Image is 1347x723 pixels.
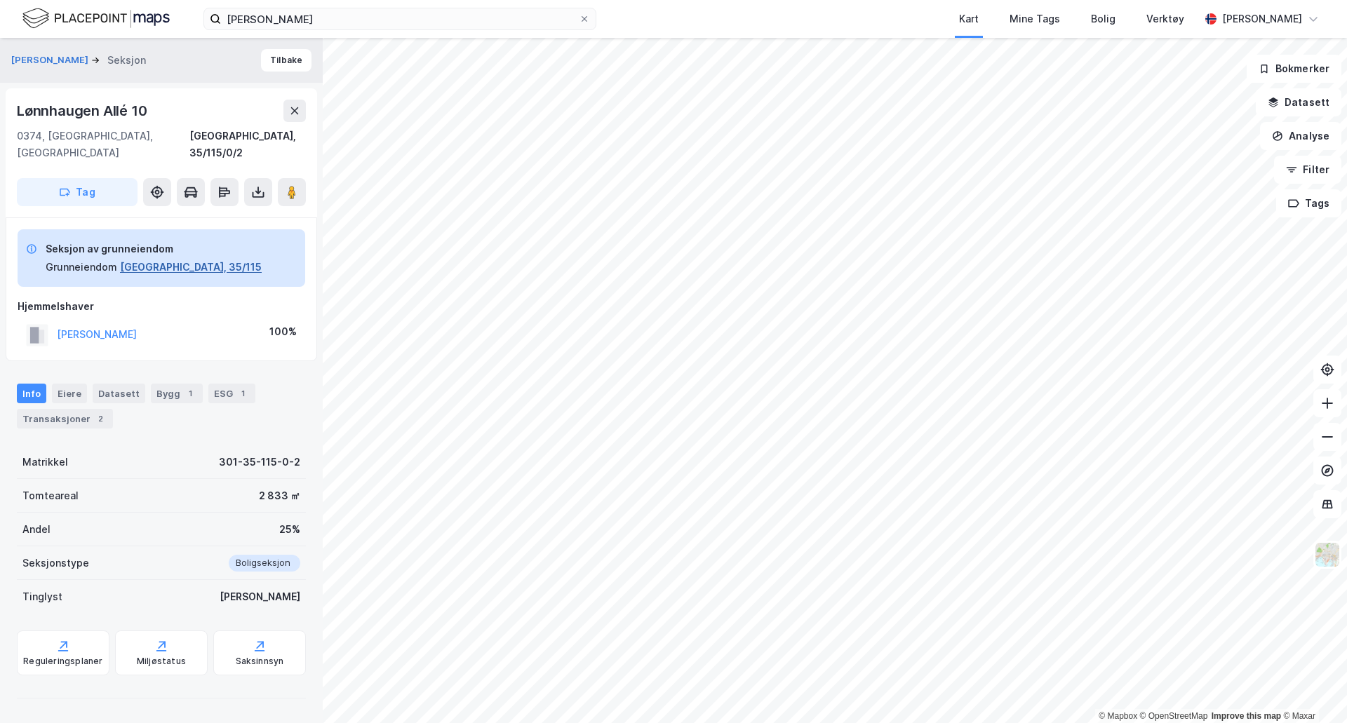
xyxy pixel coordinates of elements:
div: Bygg [151,384,203,403]
div: Datasett [93,384,145,403]
div: [PERSON_NAME] [220,588,300,605]
input: Søk på adresse, matrikkel, gårdeiere, leietakere eller personer [221,8,579,29]
div: Andel [22,521,51,538]
a: Improve this map [1212,711,1281,721]
div: Miljøstatus [137,656,186,667]
div: Mine Tags [1010,11,1060,27]
div: Saksinnsyn [236,656,284,667]
div: Tinglyst [22,588,62,605]
div: Eiere [52,384,87,403]
div: Bolig [1091,11,1115,27]
div: Kart [959,11,979,27]
div: [GEOGRAPHIC_DATA], 35/115/0/2 [189,128,306,161]
div: 2 833 ㎡ [259,487,300,504]
div: 0374, [GEOGRAPHIC_DATA], [GEOGRAPHIC_DATA] [17,128,189,161]
div: 2 [93,412,107,426]
div: Verktøy [1146,11,1184,27]
div: Kontrollprogram for chat [1277,656,1347,723]
div: 100% [269,323,297,340]
div: Info [17,384,46,403]
div: 1 [236,386,250,400]
a: OpenStreetMap [1140,711,1208,721]
div: Transaksjoner [17,409,113,428]
div: Seksjonstype [22,555,89,572]
button: Tags [1276,189,1341,217]
button: Datasett [1256,88,1341,116]
div: 1 [183,386,197,400]
button: [PERSON_NAME] [11,53,91,67]
div: 301-35-115-0-2 [219,454,300,471]
button: Bokmerker [1247,55,1341,83]
div: Seksjon av grunneiendom [46,241,262,257]
div: Hjemmelshaver [18,298,305,315]
div: Grunneiendom [46,259,117,276]
iframe: Chat Widget [1277,656,1347,723]
button: Tag [17,178,138,206]
a: Mapbox [1099,711,1137,721]
button: Analyse [1260,122,1341,150]
img: logo.f888ab2527a4732fd821a326f86c7f29.svg [22,6,170,31]
div: Matrikkel [22,454,68,471]
div: 25% [279,521,300,538]
button: Filter [1274,156,1341,184]
div: ESG [208,384,255,403]
div: Lønnhaugen Allé 10 [17,100,149,122]
div: [PERSON_NAME] [1222,11,1302,27]
button: [GEOGRAPHIC_DATA], 35/115 [120,259,262,276]
div: Tomteareal [22,487,79,504]
button: Tilbake [261,49,311,72]
img: Z [1314,541,1341,568]
div: Reguleringsplaner [23,656,102,667]
div: Seksjon [107,52,146,69]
